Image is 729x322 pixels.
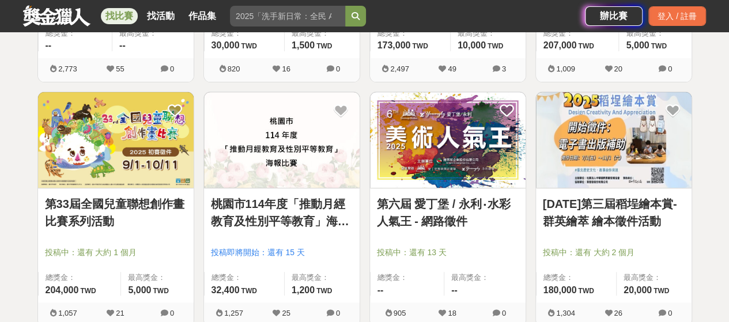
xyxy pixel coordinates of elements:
[654,287,669,295] span: TWD
[282,309,290,317] span: 25
[241,287,256,295] span: TWD
[292,28,353,39] span: 最高獎金：
[626,28,684,39] span: 最高獎金：
[128,272,186,283] span: 最高獎金：
[128,285,151,295] span: 5,000
[536,92,692,188] img: Cover Image
[292,272,353,283] span: 最高獎金：
[614,309,622,317] span: 26
[336,65,340,73] span: 0
[46,285,79,295] span: 204,000
[543,195,685,230] a: [DATE]第三屆稻埕繪本賞-群英繪萃 繪本徵件活動
[46,272,114,283] span: 總獎金：
[578,42,594,50] span: TWD
[58,309,77,317] span: 1,057
[668,65,672,73] span: 0
[316,287,332,295] span: TWD
[211,195,353,230] a: 桃園市114年度「推動月經教育及性別平等教育」海報比賽
[543,285,577,295] span: 180,000
[211,40,240,50] span: 30,000
[543,272,609,283] span: 總獎金：
[624,285,652,295] span: 20,000
[46,28,105,39] span: 總獎金：
[336,309,340,317] span: 0
[292,285,315,295] span: 1,200
[458,40,486,50] span: 10,000
[377,247,519,259] span: 投稿中：還有 13 天
[116,65,124,73] span: 55
[626,40,649,50] span: 5,000
[377,195,519,230] a: 第六屆 愛丁堡 / 永利‧水彩人氣王 - 網路徵件
[543,28,612,39] span: 總獎金：
[412,42,428,50] span: TWD
[101,8,138,24] a: 找比賽
[543,247,685,259] span: 投稿中：還有 大約 2 個月
[624,272,685,283] span: 最高獎金：
[80,287,96,295] span: TWD
[488,42,503,50] span: TWD
[648,6,706,26] div: 登入 / 註冊
[668,309,672,317] span: 0
[241,42,256,50] span: TWD
[502,65,506,73] span: 3
[458,28,519,39] span: 最高獎金：
[211,272,277,283] span: 總獎金：
[377,28,443,39] span: 總獎金：
[292,40,315,50] span: 1,500
[170,65,174,73] span: 0
[451,272,519,283] span: 最高獎金：
[224,309,243,317] span: 1,257
[211,28,277,39] span: 總獎金：
[46,40,52,50] span: --
[370,92,526,188] img: Cover Image
[585,6,643,26] a: 辦比賽
[451,285,458,295] span: --
[377,272,437,283] span: 總獎金：
[38,92,194,188] img: Cover Image
[153,287,168,295] span: TWD
[142,8,179,24] a: 找活動
[58,65,77,73] span: 2,773
[614,65,622,73] span: 20
[211,285,240,295] span: 32,400
[116,309,124,317] span: 21
[316,42,332,50] span: TWD
[448,65,456,73] span: 49
[211,247,353,259] span: 投稿即將開始：還有 15 天
[45,195,187,230] a: 第33屆全國兒童聯想創作畫比賽系列活動
[543,40,577,50] span: 207,000
[651,42,666,50] span: TWD
[230,6,345,26] input: 2025「洗手新日常：全民 ALL IN」洗手歌全台徵選
[390,65,409,73] span: 2,497
[556,309,575,317] span: 1,304
[228,65,240,73] span: 820
[204,92,360,188] img: Cover Image
[394,309,406,317] span: 905
[377,285,384,295] span: --
[377,40,411,50] span: 173,000
[448,309,456,317] span: 18
[502,309,506,317] span: 0
[184,8,221,24] a: 作品集
[119,40,126,50] span: --
[282,65,290,73] span: 16
[556,65,575,73] span: 1,009
[170,309,174,317] span: 0
[578,287,594,295] span: TWD
[45,247,187,259] span: 投稿中：還有 大約 1 個月
[119,28,187,39] span: 最高獎金：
